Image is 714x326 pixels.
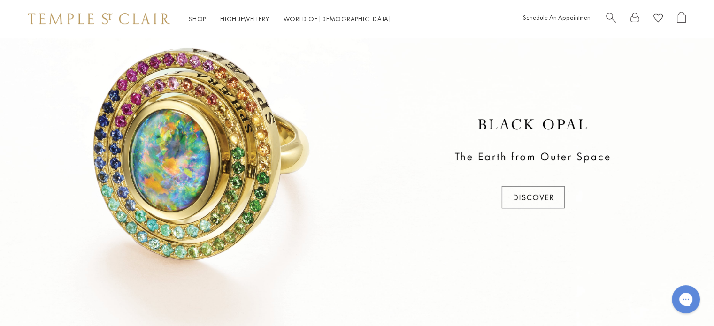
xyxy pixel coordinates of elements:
[523,13,592,22] a: Schedule An Appointment
[189,13,391,25] nav: Main navigation
[677,12,686,26] a: Open Shopping Bag
[189,15,206,23] a: ShopShop
[606,12,616,26] a: Search
[667,282,705,317] iframe: Gorgias live chat messenger
[284,15,391,23] a: World of [DEMOGRAPHIC_DATA]World of [DEMOGRAPHIC_DATA]
[653,12,663,26] a: View Wishlist
[28,13,170,24] img: Temple St. Clair
[220,15,269,23] a: High JewelleryHigh Jewellery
